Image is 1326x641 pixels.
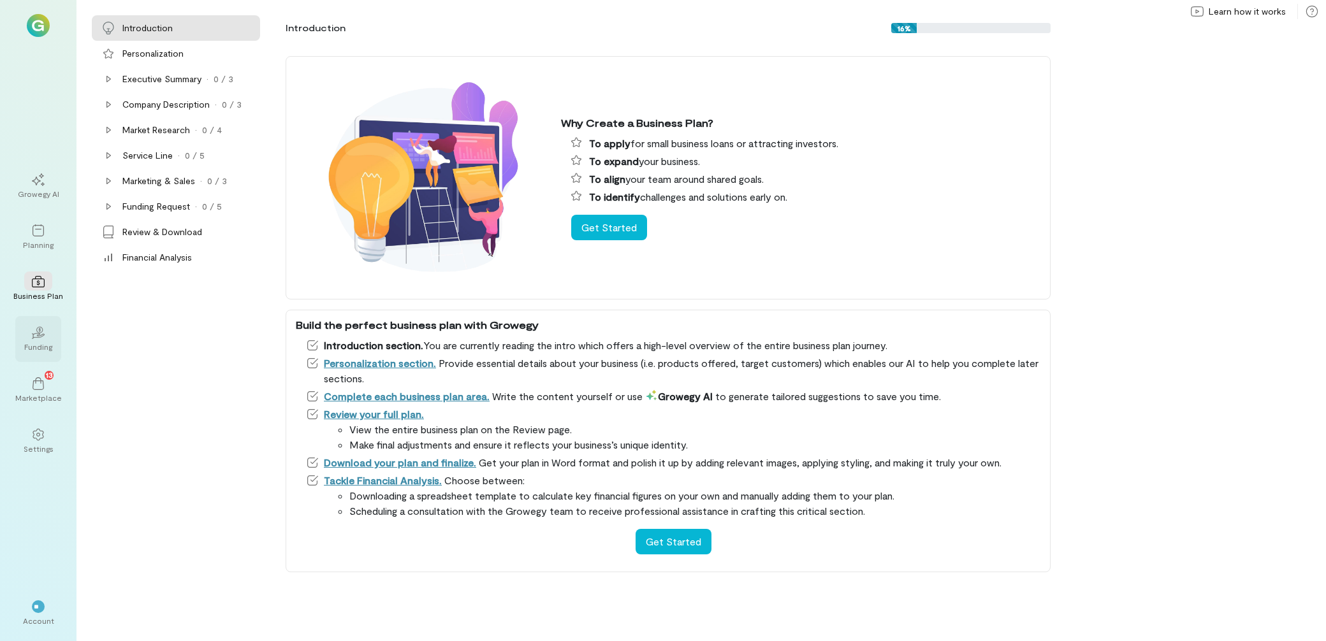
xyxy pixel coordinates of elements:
span: Learn how it works [1209,5,1286,18]
div: 0 / 4 [202,124,222,136]
div: 0 / 3 [214,73,233,85]
div: Financial Analysis [122,251,192,264]
div: · [207,73,208,85]
div: Business Plan [13,291,63,301]
div: Review & Download [122,226,202,238]
a: Download your plan and finalize. [324,456,476,468]
a: Business Plan [15,265,61,311]
div: 0 / 3 [207,175,227,187]
a: Review your full plan. [324,408,424,420]
a: Complete each business plan area. [324,390,490,402]
div: Executive Summary [122,73,201,85]
a: Personalization section. [324,357,436,369]
div: Build the perfect business plan with Growegy [296,317,1040,333]
span: To align [589,173,625,185]
li: View the entire business plan on the Review page. [349,422,1040,437]
div: Company Description [122,98,210,111]
button: Get Started [636,529,711,554]
div: 0 / 3 [222,98,242,111]
img: Why create a business plan [296,64,551,292]
li: your business. [571,154,1040,169]
span: 13 [46,369,53,380]
span: Growegy AI [645,390,713,402]
li: Provide essential details about your business (i.e. products offered, target customers) which ena... [306,356,1040,386]
a: Marketplace [15,367,61,413]
button: Get Started [571,215,647,240]
div: Marketing & Sales [122,175,195,187]
div: Settings [24,443,54,454]
div: · [200,175,202,187]
a: Tackle Financial Analysis. [324,474,442,486]
li: Choose between: [306,473,1040,519]
div: Market Research [122,124,190,136]
span: To expand [589,155,639,167]
div: · [215,98,217,111]
a: Growegy AI [15,163,61,209]
li: challenges and solutions early on. [571,189,1040,205]
div: Personalization [122,47,184,60]
div: Growegy AI [18,189,59,199]
div: 0 / 5 [185,149,205,162]
li: Get your plan in Word format and polish it up by adding relevant images, applying styling, and ma... [306,455,1040,470]
div: · [195,200,197,213]
div: Why Create a Business Plan? [561,115,1040,131]
span: To identify [589,191,640,203]
a: Planning [15,214,61,260]
span: Introduction section. [324,339,423,351]
div: Account [23,616,54,626]
div: Service Line [122,149,173,162]
li: Make final adjustments and ensure it reflects your business’s unique identity. [349,437,1040,452]
div: 0 / 5 [202,200,222,213]
div: Funding Request [122,200,190,213]
li: Write the content yourself or use to generate tailored suggestions to save you time. [306,389,1040,404]
div: · [195,124,197,136]
div: Introduction [286,22,346,34]
span: To apply [589,137,630,149]
li: your team around shared goals. [571,171,1040,187]
div: Marketplace [15,393,62,403]
div: · [178,149,180,162]
div: Planning [23,240,54,250]
li: for small business loans or attracting investors. [571,136,1040,151]
a: Settings [15,418,61,464]
div: Funding [24,342,52,352]
li: Scheduling a consultation with the Growegy team to receive professional assistance in crafting th... [349,503,1040,519]
a: Funding [15,316,61,362]
li: You are currently reading the intro which offers a high-level overview of the entire business pla... [306,338,1040,353]
li: Downloading a spreadsheet template to calculate key financial figures on your own and manually ad... [349,488,1040,503]
div: Introduction [122,22,173,34]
